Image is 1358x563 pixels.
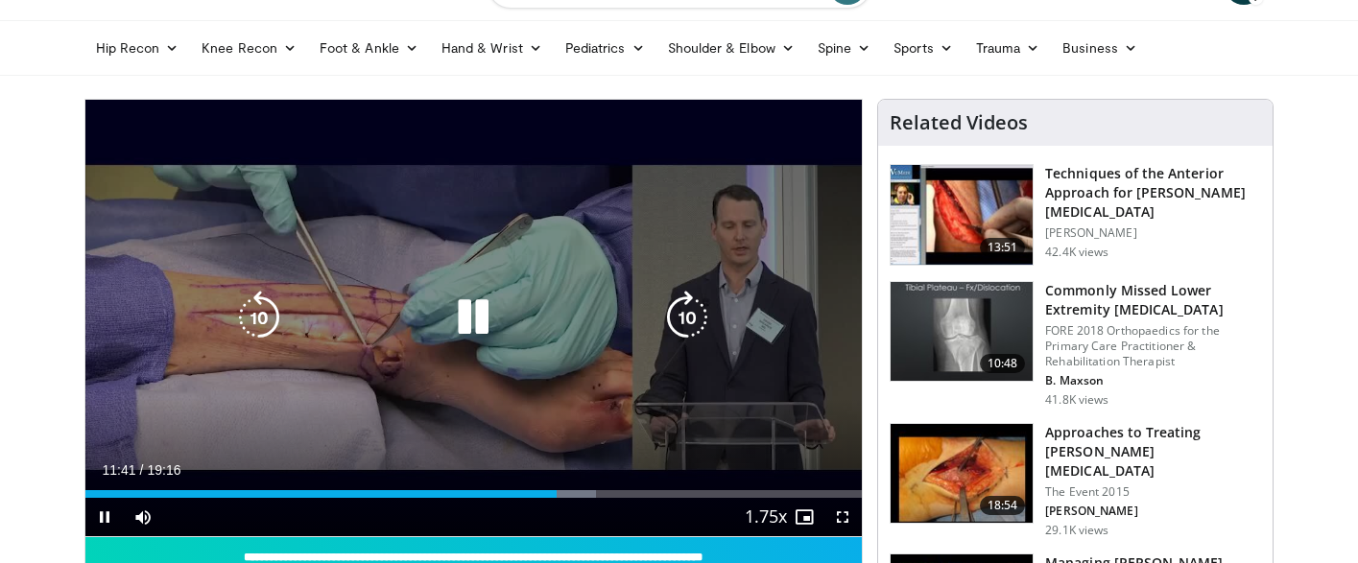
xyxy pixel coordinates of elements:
a: Hand & Wrist [430,29,554,67]
h4: Related Videos [890,111,1028,134]
div: Progress Bar [85,490,863,498]
h3: Techniques of the Anterior Approach for [PERSON_NAME] [MEDICAL_DATA] [1045,164,1261,222]
a: 10:48 Commonly Missed Lower Extremity [MEDICAL_DATA] FORE 2018 Orthopaedics for the Primary Care ... [890,281,1261,408]
button: Pause [85,498,124,536]
video-js: Video Player [85,100,863,537]
button: Mute [124,498,162,536]
span: 19:16 [147,462,180,478]
span: 11:41 [103,462,136,478]
p: 29.1K views [1045,523,1108,538]
a: Spine [806,29,882,67]
a: Business [1051,29,1149,67]
button: Playback Rate [747,498,785,536]
p: B. Maxson [1045,373,1261,388]
a: Hip Recon [84,29,191,67]
img: b2dda1fe-5346-4c93-a1b2-7c13bfae244a.150x105_q85_crop-smart_upscale.jpg [891,424,1033,524]
button: Fullscreen [823,498,862,536]
p: The Event 2015 [1045,484,1261,500]
p: [PERSON_NAME] [1045,225,1261,241]
p: FORE 2018 Orthopaedics for the Primary Care Practitioner & Rehabilitation Therapist [1045,323,1261,369]
h3: Approaches to Treating [PERSON_NAME] [MEDICAL_DATA] [1045,423,1261,481]
p: 42.4K views [1045,245,1108,260]
a: Sports [882,29,965,67]
a: 13:51 Techniques of the Anterior Approach for [PERSON_NAME] [MEDICAL_DATA] [PERSON_NAME] 42.4K views [890,164,1261,266]
a: 18:54 Approaches to Treating [PERSON_NAME] [MEDICAL_DATA] The Event 2015 [PERSON_NAME] 29.1K views [890,423,1261,538]
a: Shoulder & Elbow [656,29,806,67]
a: Trauma [965,29,1052,67]
button: Enable picture-in-picture mode [785,498,823,536]
a: Pediatrics [554,29,656,67]
span: 10:48 [980,354,1026,373]
img: 4aa379b6-386c-4fb5-93ee-de5617843a87.150x105_q85_crop-smart_upscale.jpg [891,282,1033,382]
span: 13:51 [980,238,1026,257]
p: [PERSON_NAME] [1045,504,1261,519]
span: 18:54 [980,496,1026,515]
a: Foot & Ankle [308,29,430,67]
p: 41.8K views [1045,392,1108,408]
span: / [140,462,144,478]
img: e0f65072-4b0e-47c8-b151-d5e709845aef.150x105_q85_crop-smart_upscale.jpg [891,165,1033,265]
a: Knee Recon [190,29,308,67]
h3: Commonly Missed Lower Extremity [MEDICAL_DATA] [1045,281,1261,319]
